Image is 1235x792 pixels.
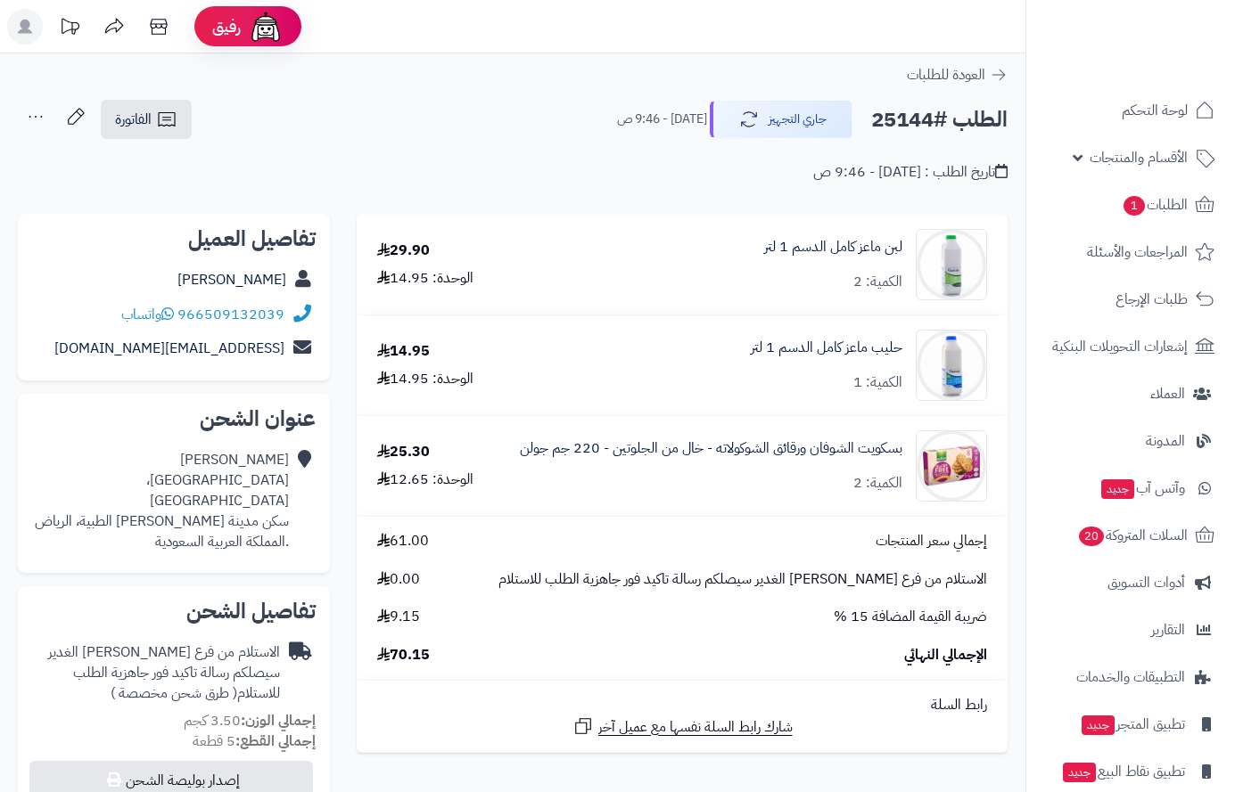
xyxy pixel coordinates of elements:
[853,473,902,494] div: الكمية: 2
[1037,184,1224,226] a: الطلبات1
[235,731,316,752] strong: إجمالي القطع:
[377,241,430,261] div: 29.90
[377,645,430,665] span: 70.15
[1087,240,1188,265] span: المراجعات والأسئلة
[1052,334,1188,359] span: إشعارات التحويلات البنكية
[377,341,430,362] div: 14.95
[177,304,284,325] a: 966509132039
[1151,617,1185,642] span: التقارير
[1122,192,1188,217] span: الطلبات
[751,338,902,358] a: حليب ماعز كامل الدسم 1 لتر
[193,731,316,752] small: 5 قطعة
[834,607,987,627] span: ضريبة القيمة المضافة 15 %
[241,710,316,731] strong: إجمالي الوزن:
[871,102,1008,138] h2: الطلب #25144
[1037,561,1224,604] a: أدوات التسويق
[1122,98,1188,123] span: لوحة التحكم
[377,469,473,490] div: الوحدة: 12.65
[115,109,152,130] span: الفاتورة
[598,717,793,738] span: شارك رابط السلة نفسها مع عميل آخر
[1078,526,1105,547] span: 20
[917,430,986,502] img: 1693839912-360280784-90x90.jpg
[1037,325,1224,368] a: إشعارات التحويلات البنكية
[1037,608,1224,651] a: التقارير
[377,442,430,462] div: 25.30
[853,372,902,393] div: الكمية: 1
[1082,715,1115,735] span: جديد
[1037,656,1224,698] a: التطبيقات والخدمات
[520,438,902,459] a: بسكويت الشوفان ورقائق الشوكولاته - خال من الجلوتين - 220 جم جولن
[32,600,316,622] h2: تفاصيل الشحن
[377,569,420,590] span: 0.00
[1146,429,1185,453] span: المدونة
[1107,570,1185,595] span: أدوات التسويق
[377,531,429,551] span: 61.00
[917,229,986,300] img: 1692789289-28-90x90.jpg
[177,269,286,290] a: [PERSON_NAME]
[1037,420,1224,462] a: المدونة
[1101,479,1134,499] span: جديد
[101,100,192,139] a: الفاتورة
[32,450,289,551] div: [PERSON_NAME] [GEOGRAPHIC_DATA]، [GEOGRAPHIC_DATA] سكن مدينة [PERSON_NAME] الطبية، الرياض .المملك...
[498,569,987,590] span: الاستلام من فرع [PERSON_NAME] الغدير سيصلكم رسالة تاكيد فور جاهزية الطلب للاستلام
[111,682,237,704] span: ( طرق شحن مخصصة )
[32,228,316,249] h2: تفاصيل العميل
[377,268,473,289] div: الوحدة: 14.95
[1037,89,1224,132] a: لوحة التحكم
[1076,665,1185,690] span: التطبيقات والخدمات
[1061,759,1185,784] span: تطبيق نقاط البيع
[572,715,793,738] a: شارك رابط السلة نفسها مع عميل آخر
[617,110,707,128] small: [DATE] - 9:46 ص
[1077,523,1188,548] span: السلات المتروكة
[1063,763,1096,782] span: جديد
[1099,476,1185,501] span: وآتس آب
[907,64,985,86] span: العودة للطلبات
[764,237,902,257] a: لبن ماعز كامل الدسم 1 لتر
[917,330,986,401] img: 1700260736-29-90x90.jpg
[813,162,1008,183] div: تاريخ الطلب : [DATE] - 9:46 ص
[1037,231,1224,274] a: المراجعات والأسئلة
[1114,29,1218,66] img: logo-2.png
[364,695,1000,715] div: رابط السلة
[853,272,902,292] div: الكمية: 2
[1123,195,1146,216] span: 1
[1150,381,1185,406] span: العملاء
[904,645,987,665] span: الإجمالي النهائي
[1090,145,1188,170] span: الأقسام والمنتجات
[1080,712,1185,737] span: تطبيق المتجر
[1037,278,1224,321] a: طلبات الإرجاع
[876,531,987,551] span: إجمالي سعر المنتجات
[32,642,280,704] div: الاستلام من فرع [PERSON_NAME] الغدير سيصلكم رسالة تاكيد فور جاهزية الطلب للاستلام
[377,369,473,389] div: الوحدة: 14.95
[1037,372,1224,415] a: العملاء
[184,710,316,731] small: 3.50 كجم
[1037,514,1224,557] a: السلات المتروكة20
[54,338,284,359] a: [EMAIL_ADDRESS][DOMAIN_NAME]
[1037,467,1224,510] a: وآتس آبجديد
[47,9,92,49] a: تحديثات المنصة
[377,607,420,627] span: 9.15
[121,304,174,325] a: واتساب
[32,408,316,429] h2: عنوان الشحن
[1037,703,1224,746] a: تطبيق المتجرجديد
[1116,287,1188,312] span: طلبات الإرجاع
[212,16,241,37] span: رفيق
[907,64,1008,86] a: العودة للطلبات
[710,101,852,138] button: جاري التجهيز
[248,9,284,45] img: ai-face.png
